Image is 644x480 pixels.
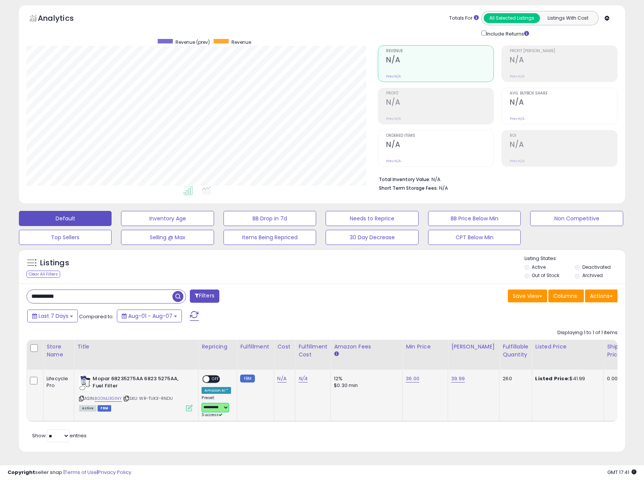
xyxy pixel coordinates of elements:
[510,134,617,138] span: ROI
[428,211,521,226] button: BB Price Below Min
[79,375,192,410] div: ASIN:
[503,343,529,359] div: Fulfillable Quantity
[231,39,251,45] span: Revenue
[503,375,526,382] div: 260
[334,351,338,358] small: Amazon Fees.
[334,375,397,382] div: 12%
[510,116,525,121] small: Prev: N/A
[532,272,559,279] label: Out of Stock
[93,375,185,391] b: Mopar 68235275AA 6823 5275AA, Fuel Filter
[210,376,222,382] span: OFF
[98,405,111,412] span: FBM
[223,211,316,226] button: BB Drop in 7d
[19,211,112,226] button: Default
[476,29,538,38] div: Include Returns
[508,290,547,302] button: Save View
[326,211,418,226] button: Needs to Reprice
[202,343,234,351] div: Repricing
[386,159,401,163] small: Prev: N/A
[535,343,601,351] div: Listed Price
[240,343,271,351] div: Fulfillment
[406,343,445,351] div: Min Price
[386,74,401,79] small: Prev: N/A
[79,375,91,390] img: 41NmSoNPHYL._SL40_.jpg
[38,13,88,25] h5: Analytics
[532,264,546,270] label: Active
[298,375,307,382] a: N/A
[379,185,438,191] b: Short Term Storage Fees:
[607,469,636,476] span: 2025-08-15 17:41 GMT
[95,395,122,402] a: B00MJ3GINY
[40,258,69,268] h5: Listings
[79,405,96,412] span: All listings currently available for purchase on Amazon
[223,230,316,245] button: Items Being Repriced
[77,343,195,351] div: Title
[439,184,448,192] span: N/A
[535,375,598,382] div: $41.99
[451,375,465,382] a: 39.99
[202,412,222,418] span: Success
[386,49,493,53] span: Revenue
[428,230,521,245] button: CPT Below Min
[121,230,214,245] button: Selling @ Max
[510,98,617,108] h2: N/A
[510,56,617,66] h2: N/A
[510,74,525,79] small: Prev: N/A
[585,290,618,302] button: Actions
[334,343,399,351] div: Amazon Fees
[27,310,78,322] button: Last 7 Days
[525,255,625,262] p: Listing States:
[535,375,570,382] b: Listed Price:
[123,395,173,401] span: | SKU: WR-TUK3-RNDU
[386,98,493,108] h2: N/A
[8,469,131,476] div: seller snap | |
[79,313,114,320] span: Compared to:
[510,159,525,163] small: Prev: N/A
[26,271,60,278] div: Clear All Filters
[47,375,68,389] div: Lifecycle Pro
[19,230,112,245] button: Top Sellers
[386,56,493,66] h2: N/A
[582,264,611,270] label: Deactivated
[557,329,618,336] div: Displaying 1 to 1 of 1 items
[175,39,210,45] span: Revenue (prev)
[484,13,540,23] button: All Selected Listings
[386,91,493,96] span: Profit
[298,343,327,359] div: Fulfillment Cost
[65,469,97,476] a: Terms of Use
[47,343,71,359] div: Store Name
[379,174,612,183] li: N/A
[379,176,430,183] b: Total Inventory Value:
[510,91,617,96] span: Avg. Buybox Share
[128,312,172,320] span: Aug-01 - Aug-07
[98,469,131,476] a: Privacy Policy
[386,140,493,150] h2: N/A
[607,375,619,382] div: 0.00
[277,375,286,382] a: N/A
[39,312,68,320] span: Last 7 Days
[540,13,596,23] button: Listings With Cost
[202,395,231,418] div: Preset:
[386,134,493,138] span: Ordered Items
[510,140,617,150] h2: N/A
[548,290,584,302] button: Columns
[582,272,603,279] label: Archived
[240,375,255,382] small: FBM
[553,292,577,300] span: Columns
[386,116,401,121] small: Prev: N/A
[32,432,87,439] span: Show: entries
[510,49,617,53] span: Profit [PERSON_NAME]
[451,343,496,351] div: [PERSON_NAME]
[121,211,214,226] button: Inventory Age
[326,230,418,245] button: 30 Day Decrease
[202,387,231,394] div: Amazon AI *
[530,211,623,226] button: Non Competitive
[406,375,419,382] a: 36.00
[8,469,35,476] strong: Copyright
[117,310,182,322] button: Aug-01 - Aug-07
[607,343,622,359] div: Ship Price
[277,343,292,351] div: Cost
[190,290,219,303] button: Filters
[449,15,479,22] div: Totals For
[334,382,397,389] div: $0.30 min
